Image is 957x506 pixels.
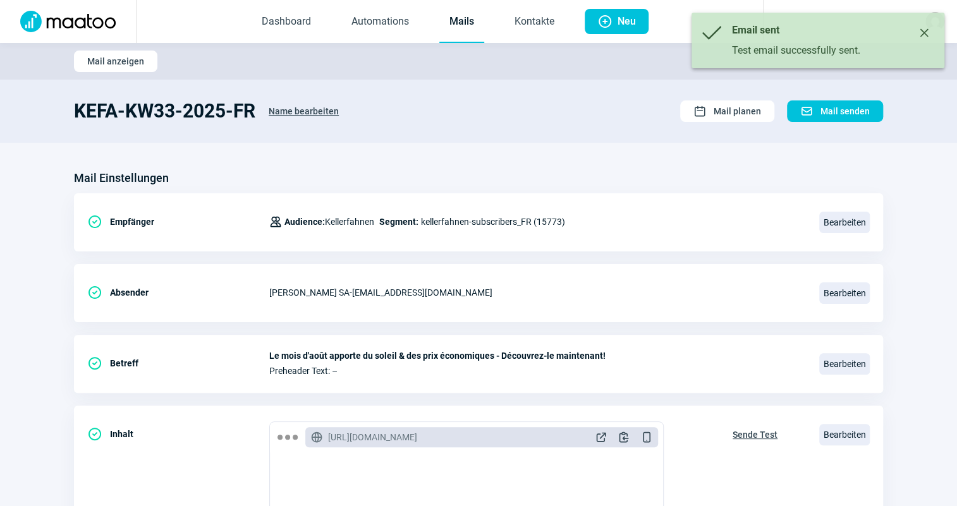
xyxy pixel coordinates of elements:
span: Bearbeiten [819,282,870,304]
span: Preheader Text: – [269,366,804,376]
h1: KEFA-KW33-2025-FR [74,100,255,123]
button: Neu [585,9,649,34]
div: Betreff [87,351,269,376]
span: Mail planen [714,101,761,121]
span: Email sent [732,24,779,36]
a: Dashboard [252,1,321,43]
button: Mail senden [787,100,883,122]
span: Bearbeiten [819,212,870,233]
span: Sende Test [733,425,777,445]
button: Close [914,23,934,43]
button: Mail planen [680,100,774,122]
img: avatar [925,12,944,31]
span: Bearbeiten [819,424,870,445]
div: [PERSON_NAME] SA - [EMAIL_ADDRESS][DOMAIN_NAME] [269,280,804,305]
button: Sende Test [719,421,791,445]
span: Neu [618,9,636,34]
span: Segment: [379,214,418,229]
span: Bearbeiten [819,353,870,375]
button: Name bearbeiten [255,100,352,123]
span: Mail anzeigen [87,51,144,71]
h3: Mail Einstellungen [74,168,169,188]
a: Mails [439,1,484,43]
div: Empfänger [87,209,269,234]
span: Kellerfahnen [284,214,374,229]
div: Inhalt [87,421,269,447]
span: Audience: [284,217,325,227]
img: Logo [13,11,123,32]
button: Mail anzeigen [74,51,157,72]
a: Kontakte [504,1,564,43]
div: kellerfahnen-subscribers_FR (15773) [269,209,565,234]
span: Name bearbeiten [269,101,339,121]
div: Absender [87,280,269,305]
div: Test email successfully sent. [732,43,914,58]
span: [URL][DOMAIN_NAME] [328,431,417,443]
a: Automations [341,1,419,43]
span: Le mois d'août apporte du soleil & des prix économiques - Découvrez-le maintenant! [269,351,804,361]
span: Mail senden [820,101,870,121]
